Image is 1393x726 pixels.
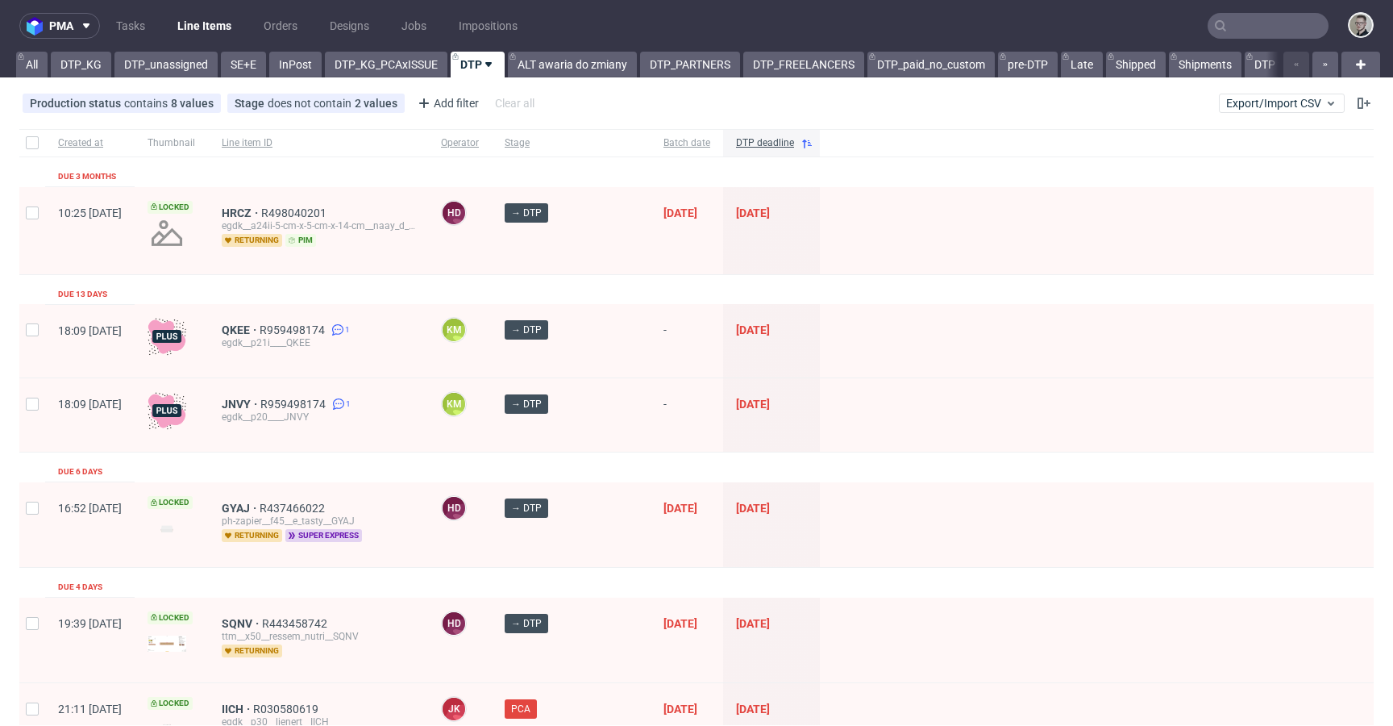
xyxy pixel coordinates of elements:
a: R498040201 [261,207,330,219]
span: [DATE] [663,617,697,630]
a: Late [1061,52,1103,77]
figcaption: HD [443,612,465,635]
span: super express [285,529,362,542]
span: 1 [346,398,351,411]
span: Thumbnail [148,136,196,150]
img: no_design.png [148,214,186,252]
span: 18:09 [DATE] [58,398,122,411]
a: Jobs [392,13,436,39]
a: Tasks [106,13,155,39]
a: DTP_unassigned [114,52,218,77]
a: 1 [329,398,351,411]
a: JNVY [222,398,260,411]
a: QKEE [222,323,260,336]
figcaption: JK [443,698,465,720]
span: DTP deadline [736,136,794,150]
span: returning [222,234,282,247]
span: 18:09 [DATE] [58,324,122,337]
div: Due 3 months [58,170,116,183]
a: DTP_KG [51,52,111,77]
span: [DATE] [663,502,697,515]
a: Line Items [168,13,241,39]
span: 1 [345,323,350,336]
span: Batch date [663,136,710,150]
figcaption: KM [443,319,465,341]
span: Stage [505,136,638,150]
span: Stage [235,97,268,110]
div: 8 values [171,97,214,110]
div: egdk__a24ii-5-cm-x-5-cm-x-14-cm__naay_d_o_o__HRCZ [222,219,415,232]
a: GYAJ [222,502,260,515]
a: R959498174 [260,398,329,411]
a: Designs [320,13,379,39]
figcaption: HD [443,497,465,519]
figcaption: HD [443,202,465,224]
a: R443458742 [262,617,331,630]
span: R437466022 [260,502,328,515]
span: returning [222,529,282,542]
div: egdk__p20____JNVY [222,411,415,423]
a: DTP_PARTNERS [640,52,740,77]
img: version_two_editor_design.png [148,636,186,652]
span: Line item ID [222,136,415,150]
span: → DTP [511,397,542,411]
span: [DATE] [736,207,770,219]
span: 10:25 [DATE] [58,207,122,219]
span: contains [124,97,171,110]
span: [DATE] [736,502,770,515]
a: IICH [222,703,253,716]
span: Created at [58,136,122,150]
span: Operator [441,136,479,150]
span: returning [222,645,282,657]
span: Locked [148,496,193,509]
a: DTP [451,52,505,77]
div: egdk__p21i____QKEE [222,336,415,349]
a: SE+E [221,52,266,77]
div: Due 4 days [58,581,102,594]
img: plus-icon.676465ae8f3a83198b3f.png [148,391,186,430]
a: Shipped [1106,52,1166,77]
a: R959498174 [260,323,328,336]
span: → DTP [511,616,542,631]
span: Production status [30,97,124,110]
span: 16:52 [DATE] [58,502,122,515]
div: Clear all [492,92,538,115]
span: - [663,323,710,358]
div: Add filter [411,90,482,116]
a: 1 [328,323,350,336]
a: InPost [269,52,322,77]
span: PCA [511,702,530,716]
span: pma [49,20,73,31]
span: [DATE] [736,323,770,336]
a: Orders [254,13,307,39]
span: [DATE] [736,398,770,411]
a: SQNV [222,617,262,630]
span: [DATE] [663,207,697,219]
img: Krystian Gaza [1349,14,1372,36]
span: does not contain [268,97,355,110]
span: → DTP [511,206,542,220]
span: [DATE] [736,617,770,630]
span: [DATE] [736,703,770,716]
span: Locked [148,611,193,624]
a: HRCZ [222,207,261,219]
span: pim [285,234,316,247]
span: → DTP [511,323,542,337]
span: Locked [148,201,193,214]
img: plus-icon.676465ae8f3a83198b3f.png [148,317,186,356]
div: Due 13 days [58,288,107,301]
div: Due 6 days [58,465,102,478]
a: DTP_paid_no_custom [867,52,995,77]
a: DTP_FREELANCERS [743,52,864,77]
a: R030580619 [253,703,322,716]
a: pre-DTP [998,52,1058,77]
